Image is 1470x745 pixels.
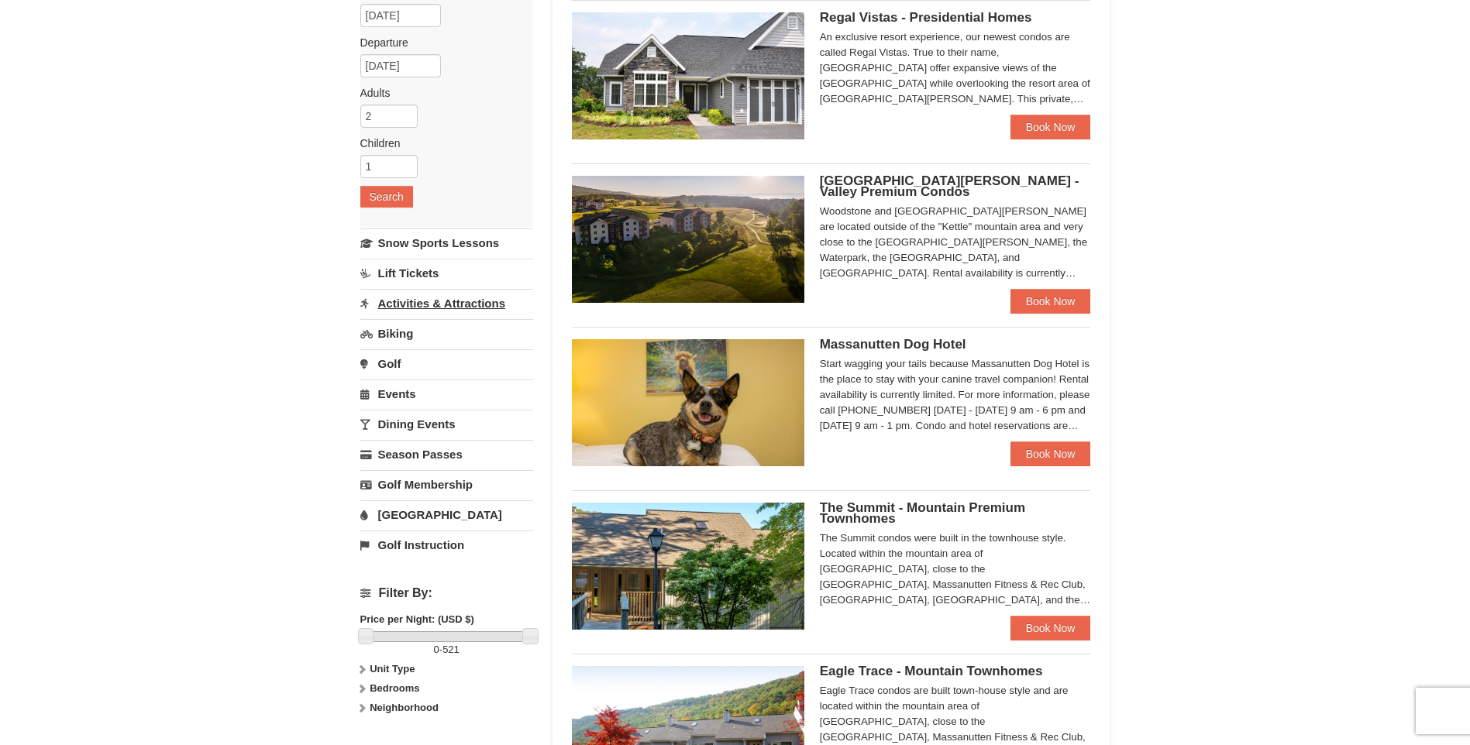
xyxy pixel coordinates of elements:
div: The Summit condos were built in the townhouse style. Located within the mountain area of [GEOGRAP... [820,530,1091,608]
strong: Bedrooms [370,682,419,694]
strong: Price per Night: (USD $) [360,613,474,625]
a: Golf [360,349,533,378]
a: Lift Tickets [360,259,533,287]
span: Massanutten Dog Hotel [820,337,966,352]
span: 0 [434,644,439,655]
img: 27428181-5-81c892a3.jpg [572,339,804,466]
strong: Neighborhood [370,702,439,713]
a: Book Now [1010,289,1091,314]
div: Woodstone and [GEOGRAPHIC_DATA][PERSON_NAME] are located outside of the "Kettle" mountain area an... [820,204,1091,281]
span: The Summit - Mountain Premium Townhomes [820,500,1025,526]
a: Biking [360,319,533,348]
a: Snow Sports Lessons [360,228,533,257]
div: Start wagging your tails because Massanutten Dog Hotel is the place to stay with your canine trav... [820,356,1091,434]
span: Eagle Trace - Mountain Townhomes [820,664,1043,678]
a: Book Now [1010,441,1091,466]
a: Activities & Attractions [360,289,533,318]
label: Adults [360,85,522,101]
a: Book Now [1010,616,1091,640]
h4: Filter By: [360,586,533,600]
div: An exclusive resort experience, our newest condos are called Regal Vistas. True to their name, [G... [820,29,1091,107]
span: Regal Vistas - Presidential Homes [820,10,1032,25]
a: Golf Instruction [360,530,533,559]
img: 19219041-4-ec11c166.jpg [572,176,804,303]
span: [GEOGRAPHIC_DATA][PERSON_NAME] - Valley Premium Condos [820,173,1079,199]
a: Book Now [1010,115,1091,139]
a: Events [360,379,533,408]
a: Season Passes [360,440,533,469]
a: Dining Events [360,410,533,438]
button: Search [360,186,413,208]
a: Golf Membership [360,470,533,499]
label: Departure [360,35,522,50]
a: [GEOGRAPHIC_DATA] [360,500,533,529]
img: 19218991-1-902409a9.jpg [572,12,804,139]
label: - [360,642,533,657]
label: Children [360,136,522,151]
span: 521 [442,644,460,655]
strong: Unit Type [370,663,415,675]
img: 19219034-1-0eee7e00.jpg [572,503,804,630]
